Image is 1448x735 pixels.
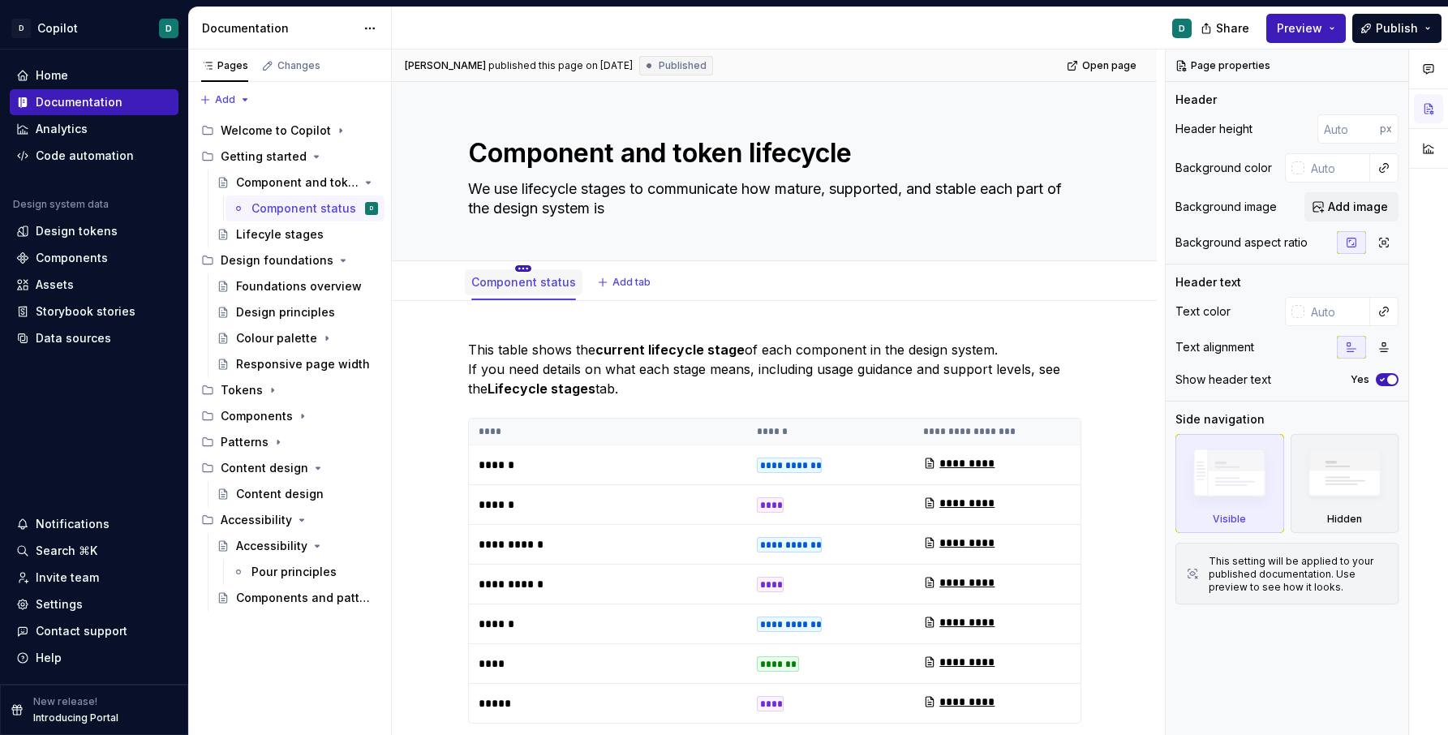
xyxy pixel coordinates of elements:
[1192,14,1260,43] button: Share
[195,507,385,533] div: Accessibility
[236,356,370,372] div: Responsive page width
[1380,122,1392,135] p: px
[465,264,582,299] div: Component status
[201,59,248,72] div: Pages
[37,20,78,37] div: Copilot
[10,143,178,169] a: Code automation
[221,434,269,450] div: Patterns
[10,325,178,351] a: Data sources
[488,380,595,397] strong: Lifecycle stages
[36,516,110,532] div: Notifications
[36,67,68,84] div: Home
[210,585,385,611] a: Components and patterns
[1179,22,1185,35] div: D
[1175,121,1252,137] div: Header height
[36,250,108,266] div: Components
[195,144,385,170] div: Getting started
[10,538,178,564] button: Search ⌘K
[36,596,83,612] div: Settings
[210,170,385,196] a: Component and token lifecycle
[195,429,385,455] div: Patterns
[10,645,178,671] button: Help
[465,176,1078,221] textarea: We use lifecycle stages to communicate how mature, supported, and stable each part of the design ...
[226,196,385,221] a: Component statusD
[1175,199,1277,215] div: Background image
[210,533,385,559] a: Accessibility
[236,486,324,502] div: Content design
[1175,274,1241,290] div: Header text
[1351,373,1369,386] label: Yes
[1304,192,1399,221] button: Add image
[36,223,118,239] div: Design tokens
[36,650,62,666] div: Help
[10,299,178,325] a: Storybook stories
[195,403,385,429] div: Components
[36,623,127,639] div: Contact support
[195,118,385,144] div: Welcome to Copilot
[195,118,385,611] div: Page tree
[471,275,576,289] a: Component status
[10,272,178,298] a: Assets
[202,20,355,37] div: Documentation
[221,382,263,398] div: Tokens
[659,59,707,72] span: Published
[33,695,97,708] p: New release!
[370,200,373,217] div: D
[215,93,235,106] span: Add
[595,342,745,358] strong: current lifecycle stage
[1317,114,1380,144] input: Auto
[1082,59,1136,72] span: Open page
[10,116,178,142] a: Analytics
[210,299,385,325] a: Design principles
[236,174,359,191] div: Component and token lifecycle
[11,19,31,38] div: D
[488,59,633,72] div: published this page on [DATE]
[1216,20,1249,37] span: Share
[195,455,385,481] div: Content design
[277,59,320,72] div: Changes
[465,134,1078,173] textarea: Component and token lifecycle
[13,198,109,211] div: Design system data
[1209,555,1388,594] div: This setting will be applied to your published documentation. Use preview to see how it looks.
[36,121,88,137] div: Analytics
[3,11,185,45] button: DCopilotD
[592,271,658,294] button: Add tab
[10,89,178,115] a: Documentation
[468,340,1081,398] p: This table shows the of each component in the design system. If you need details on what each sta...
[1327,513,1362,526] div: Hidden
[36,330,111,346] div: Data sources
[236,330,317,346] div: Colour palette
[226,559,385,585] a: Pour principles
[221,460,308,476] div: Content design
[1062,54,1144,77] a: Open page
[33,711,118,724] p: Introducing Portal
[165,22,172,35] div: D
[236,226,324,243] div: Lifecyle stages
[1175,372,1271,388] div: Show header text
[221,512,292,528] div: Accessibility
[236,304,335,320] div: Design principles
[1277,20,1322,37] span: Preview
[221,408,293,424] div: Components
[1291,434,1399,533] div: Hidden
[221,252,333,269] div: Design foundations
[1175,411,1265,428] div: Side navigation
[236,590,370,606] div: Components and patterns
[236,538,307,554] div: Accessibility
[195,377,385,403] div: Tokens
[36,303,135,320] div: Storybook stories
[36,570,99,586] div: Invite team
[251,564,337,580] div: Pour principles
[1175,303,1231,320] div: Text color
[221,148,307,165] div: Getting started
[10,245,178,271] a: Components
[195,247,385,273] div: Design foundations
[1266,14,1346,43] button: Preview
[1175,160,1272,176] div: Background color
[1304,297,1370,326] input: Auto
[10,511,178,537] button: Notifications
[10,591,178,617] a: Settings
[1175,339,1254,355] div: Text alignment
[36,277,74,293] div: Assets
[1175,234,1308,251] div: Background aspect ratio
